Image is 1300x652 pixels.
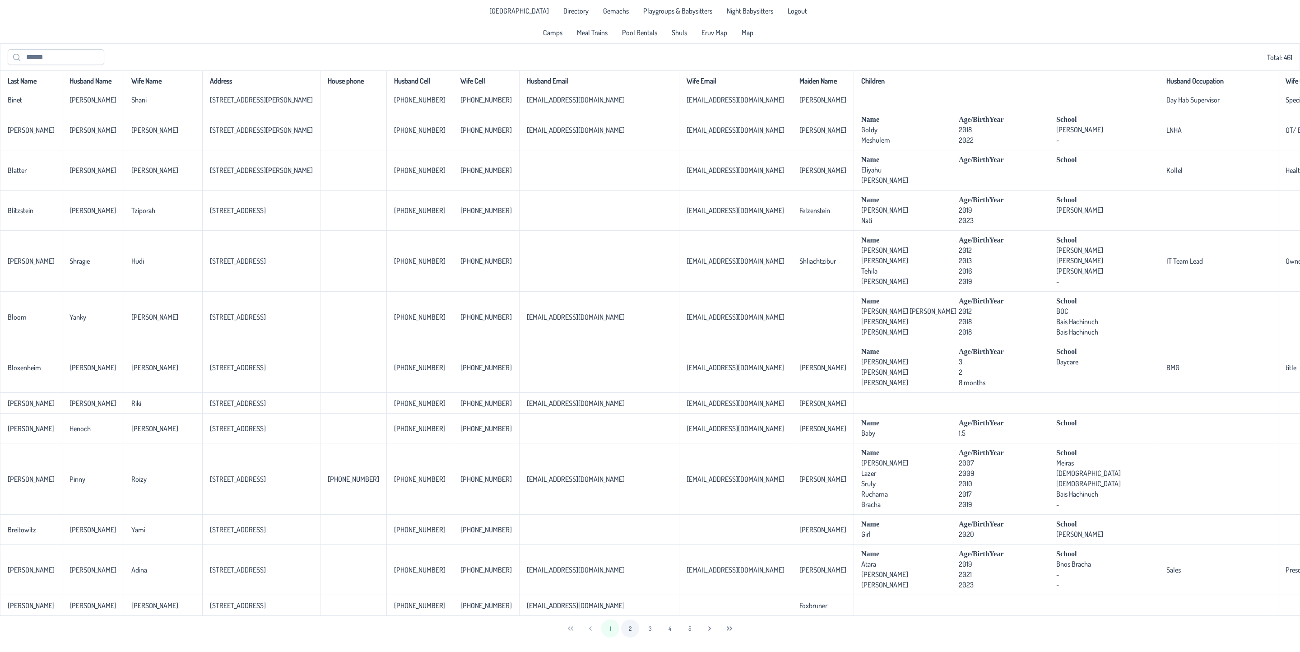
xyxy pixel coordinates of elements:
span: School [1056,348,1151,356]
p-celleditor: 2009 [959,469,974,478]
span: School [1056,116,1151,124]
a: Camps [538,25,568,40]
button: 5 [681,619,699,638]
span: Age/BirthYear [959,196,1054,204]
p-celleditor: [PERSON_NAME] [1056,266,1103,275]
p-celleditor: Bais Hachinuch [1056,489,1098,498]
p-celleditor: [DEMOGRAPHIC_DATA] [1056,469,1121,478]
p-celleditor: Atara [861,559,876,568]
p-celleditor: [PERSON_NAME] [799,525,846,534]
p-celleditor: Baby [861,428,875,438]
p-celleditor: [STREET_ADDRESS][PERSON_NAME] [210,126,313,135]
p-celleditor: [EMAIL_ADDRESS][DOMAIN_NAME] [687,399,785,408]
p-celleditor: [PERSON_NAME] [861,176,908,185]
a: Map [736,25,759,40]
p-celleditor: [PERSON_NAME] [799,565,846,574]
p-celleditor: [PERSON_NAME] [861,277,908,286]
p-celleditor: [PHONE_NUMBER] [394,565,446,574]
th: Husband Occupation [1159,70,1278,91]
p-celleditor: IT Team Lead [1166,256,1203,265]
a: Playgroups & Babysitters [638,4,718,18]
th: House phone [320,70,386,91]
p-celleditor: Binet [8,95,22,104]
p-celleditor: [PERSON_NAME] [8,399,55,408]
p-celleditor: [EMAIL_ADDRESS][DOMAIN_NAME] [527,601,625,610]
p-celleditor: [PHONE_NUMBER] [460,601,512,610]
p-celleditor: [PHONE_NUMBER] [460,206,512,215]
span: Camps [543,29,562,36]
span: School [1056,236,1151,244]
p-celleditor: [PHONE_NUMBER] [328,475,379,484]
p-celleditor: [PHONE_NUMBER] [394,525,446,534]
p-celleditor: [PHONE_NUMBER] [460,312,512,321]
p-celleditor: [PHONE_NUMBER] [460,95,512,104]
p-celleditor: [PHONE_NUMBER] [460,166,512,175]
p-celleditor: Pinny [70,475,85,484]
p-celleditor: - [1056,500,1059,509]
p-celleditor: [PHONE_NUMBER] [394,166,446,175]
p-celleditor: [STREET_ADDRESS][PERSON_NAME] [210,166,313,175]
p-celleditor: [PERSON_NAME] [861,357,908,366]
p-celleditor: Meiras [1056,458,1074,467]
p-celleditor: [PERSON_NAME] [70,565,116,574]
p-celleditor: [PERSON_NAME] [861,458,908,467]
span: Shuls [672,29,687,36]
span: Name [861,116,956,124]
span: Name [861,196,956,204]
p-celleditor: [EMAIL_ADDRESS][DOMAIN_NAME] [687,166,785,175]
p-celleditor: Foxbruner [799,601,827,610]
span: Age/BirthYear [959,419,1054,427]
p-celleditor: 2018 [959,125,972,134]
p-celleditor: [PERSON_NAME] [8,126,55,135]
p-celleditor: [STREET_ADDRESS] [210,475,266,484]
p-celleditor: [PERSON_NAME] [1056,125,1103,134]
p-celleditor: [PERSON_NAME] [131,424,178,433]
p-celleditor: Shragie [70,256,90,265]
p-celleditor: [PHONE_NUMBER] [394,126,446,135]
span: Eruv Map [701,29,727,36]
p-celleditor: [PERSON_NAME] [70,363,116,372]
th: Wife Name [124,70,202,91]
button: Last Page [720,619,738,638]
p-celleditor: [PERSON_NAME] [70,95,116,104]
p-celleditor: [PHONE_NUMBER] [394,363,446,372]
span: School [1056,550,1151,558]
span: Meal Trains [577,29,608,36]
p-celleditor: 2023 [959,580,974,589]
p-celleditor: Sruly [861,479,876,488]
p-celleditor: [EMAIL_ADDRESS][DOMAIN_NAME] [687,256,785,265]
p-celleditor: [PERSON_NAME] [131,312,178,321]
div: Total: 461 [8,49,1292,65]
p-celleditor: [PHONE_NUMBER] [460,525,512,534]
p-celleditor: [STREET_ADDRESS] [210,363,266,372]
span: School [1056,449,1151,457]
p-celleditor: [EMAIL_ADDRESS][DOMAIN_NAME] [527,312,625,321]
a: Pool Rentals [617,25,663,40]
p-celleditor: Shliachtzibur [799,256,836,265]
span: Age/BirthYear [959,449,1054,457]
p-celleditor: [PERSON_NAME] [70,399,116,408]
li: Directory [558,4,594,18]
p-celleditor: - [1056,135,1059,144]
p-celleditor: 2019 [959,500,972,509]
p-celleditor: Bloom [8,312,27,321]
p-celleditor: - [1056,580,1059,589]
p-celleditor: [STREET_ADDRESS] [210,601,266,610]
p-celleditor: 2020 [959,530,974,539]
th: Maiden Name [792,70,854,91]
p-celleditor: [PERSON_NAME] [131,126,178,135]
p-celleditor: [PERSON_NAME] [861,580,908,589]
p-celleditor: 2013 [959,256,972,265]
p-celleditor: [PERSON_NAME] [8,256,55,265]
p-celleditor: [PHONE_NUMBER] [460,424,512,433]
button: 1 [601,619,619,638]
span: Directory [563,7,589,14]
span: Map [742,29,753,36]
p-celleditor: 3 [959,357,962,366]
p-celleditor: Bais Hachinuch [1056,327,1098,336]
p-celleditor: [EMAIL_ADDRESS][DOMAIN_NAME] [687,424,785,433]
button: 2 [621,619,639,638]
p-celleditor: [PERSON_NAME] [1056,530,1103,539]
p-celleditor: Lazer [861,469,876,478]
